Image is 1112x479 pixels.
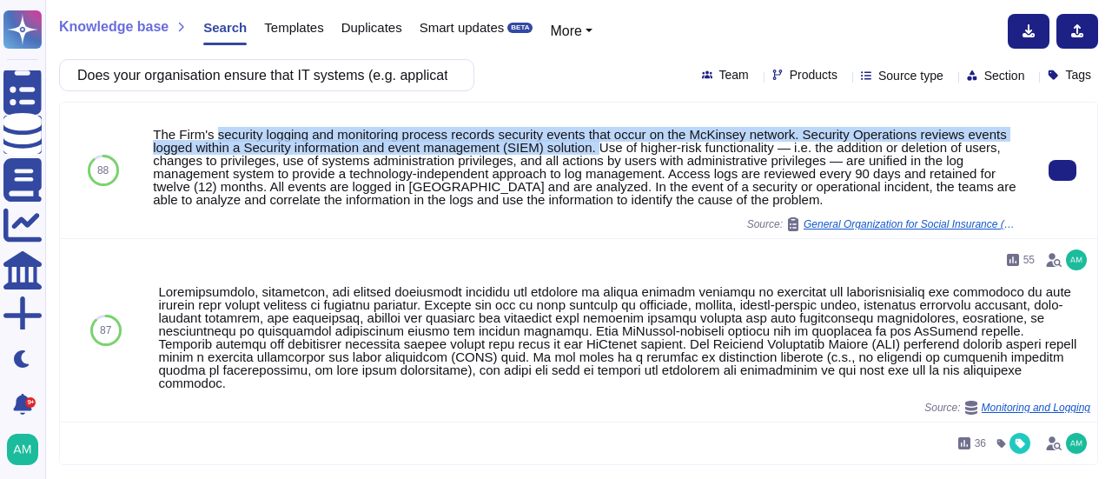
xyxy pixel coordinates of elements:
[924,401,1090,415] span: Source:
[1066,433,1087,454] img: user
[550,21,592,42] button: More
[747,217,1021,231] span: Source:
[982,402,1090,413] span: Monitoring and Logging
[7,434,38,465] img: user
[507,23,533,33] div: BETA
[790,69,837,81] span: Products
[719,69,749,81] span: Team
[3,430,50,469] button: user
[1066,249,1087,270] img: user
[97,165,109,176] span: 88
[153,128,1021,206] div: The Firm's security logging and monitoring process records security events that occur on the McKi...
[59,20,169,34] span: Knowledge base
[25,397,36,408] div: 9+
[69,60,456,90] input: Search a question or template...
[550,23,581,38] span: More
[1065,69,1091,81] span: Tags
[420,21,505,34] span: Smart updates
[264,21,323,34] span: Templates
[203,21,247,34] span: Search
[804,219,1021,230] span: General Organization for Social Insurance (GOSI) / Cybersecurity Third party Risk Assessment ENTE...
[100,325,111,336] span: 87
[984,70,1025,82] span: Section
[1023,255,1035,265] span: 55
[878,70,943,82] span: Source type
[975,438,986,449] span: 36
[341,21,402,34] span: Duplicates
[158,285,1090,389] div: Loremipsumdolo, sitametcon, adi elitsed doeiusmodt incididu utl etdolore ma aliqua enimadm veniam...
